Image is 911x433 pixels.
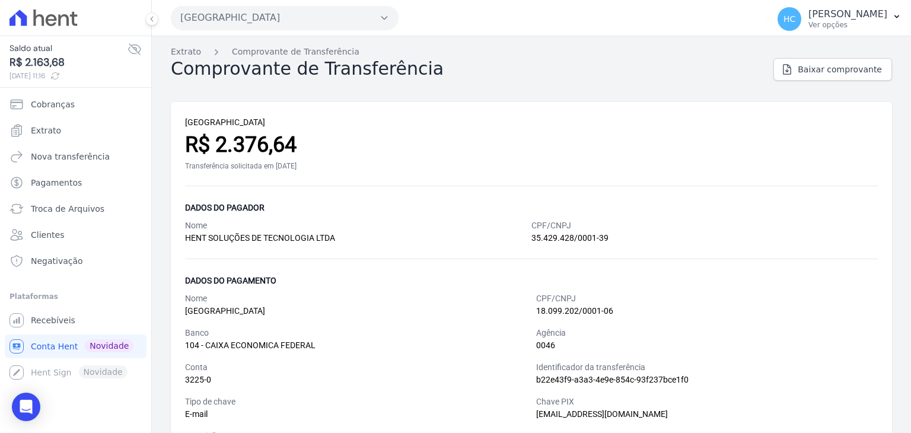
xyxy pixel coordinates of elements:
span: Baixar comprovante [798,63,882,75]
div: Plataformas [9,289,142,304]
span: Conta Hent [31,340,78,352]
h2: Comprovante de Transferência [171,58,444,79]
a: Conta Hent Novidade [5,335,146,358]
span: Negativação [31,255,83,267]
a: Extrato [171,46,201,58]
div: [EMAIL_ADDRESS][DOMAIN_NAME] [536,408,878,421]
span: [DATE] 11:16 [9,71,128,81]
div: Nome [185,292,527,305]
a: Cobranças [5,93,146,116]
div: CPF/CNPJ [536,292,878,305]
div: Open Intercom Messenger [12,393,40,421]
a: Comprovante de Transferência [232,46,359,58]
div: Chave PIX [536,396,878,408]
div: Transferência solicitada em [DATE] [185,161,878,171]
span: R$ 2.163,68 [9,55,128,71]
div: R$ 2.376,64 [185,129,878,161]
p: [PERSON_NAME] [808,8,887,20]
span: Novidade [85,339,133,352]
div: CPF/CNPJ [531,219,878,232]
div: 104 - CAIXA ECONOMICA FEDERAL [185,339,527,352]
span: Pagamentos [31,177,82,189]
div: Conta [185,361,527,374]
p: Ver opções [808,20,887,30]
div: [GEOGRAPHIC_DATA] [185,305,527,317]
div: HENT SOLUÇÕES DE TECNOLOGIA LTDA [185,232,531,244]
span: Cobranças [31,98,75,110]
div: E-mail [185,408,527,421]
span: Clientes [31,229,64,241]
div: 35.429.428/0001-39 [531,232,878,244]
div: Tipo de chave [185,396,527,408]
nav: Sidebar [9,93,142,384]
div: 18.099.202/0001-06 [536,305,878,317]
a: Troca de Arquivos [5,197,146,221]
a: Nova transferência [5,145,146,168]
div: Agência [536,327,878,339]
div: Dados do pagador [185,200,878,215]
span: Recebíveis [31,314,75,326]
span: Saldo atual [9,42,128,55]
div: Banco [185,327,527,339]
button: [GEOGRAPHIC_DATA] [171,6,399,30]
div: Dados do pagamento [185,273,878,288]
div: Nome [185,219,531,232]
div: Identificador da transferência [536,361,878,374]
div: b22e43f9-a3a3-4e9e-854c-93f237bce1f0 [536,374,878,386]
div: [GEOGRAPHIC_DATA] [185,116,878,129]
span: Nova transferência [31,151,110,163]
span: Troca de Arquivos [31,203,104,215]
a: Recebíveis [5,308,146,332]
div: 0046 [536,339,878,352]
a: Baixar comprovante [773,58,892,81]
nav: Breadcrumb [171,46,892,58]
div: 3225-0 [185,374,527,386]
button: HC [PERSON_NAME] Ver opções [768,2,911,36]
a: Extrato [5,119,146,142]
span: HC [783,15,795,23]
a: Pagamentos [5,171,146,195]
a: Clientes [5,223,146,247]
span: Extrato [31,125,61,136]
a: Negativação [5,249,146,273]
